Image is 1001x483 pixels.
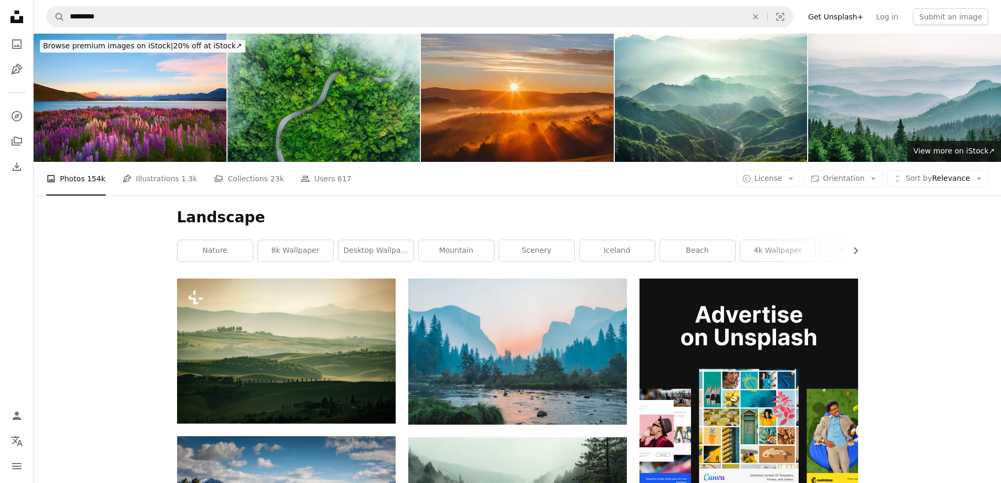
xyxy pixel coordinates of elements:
span: 1.3k [181,173,197,184]
a: View more on iStock↗ [907,141,1001,162]
span: Orientation [823,174,864,182]
a: Collections [6,131,27,152]
a: beach [660,240,735,261]
a: Log in [870,8,904,25]
button: Language [6,430,27,451]
span: Relevance [905,173,970,184]
a: 4k wallpaper [740,240,816,261]
button: Sort byRelevance [887,170,988,187]
a: 8k wallpaper [258,240,333,261]
img: body of water surrounded by trees [408,279,627,425]
img: Aerial view of road in the middle of the forest , Top view road curve construction up to mountain... [228,34,420,162]
button: Menu [6,456,27,477]
button: scroll list to the right [846,240,858,261]
button: Search Unsplash [47,7,65,27]
span: Sort by [905,174,932,182]
button: License [736,170,801,187]
a: Illustrations 1.3k [122,162,198,196]
a: Explore [6,106,27,127]
form: Find visuals sitewide [46,6,793,27]
a: Log in / Sign up [6,405,27,426]
span: Browse premium images on iStock | [43,42,173,50]
a: Download History [6,156,27,177]
a: desktop wallpaper [338,240,414,261]
a: body of water surrounded by trees [408,347,627,356]
img: Lupins Of Lake Tekapo [34,34,226,162]
a: mountains [821,240,896,261]
a: Users 617 [301,162,351,196]
button: Submit an image [913,8,988,25]
a: Collections 23k [214,162,284,196]
button: Clear [744,7,767,27]
img: a view of rolling hills with trees in the foreground [177,279,396,423]
a: nature [178,240,253,261]
a: Get Unsplash+ [802,8,870,25]
a: iceland [580,240,655,261]
img: Beautiful Sunrise View on Foggy Forest in Tuscany, Italy with Green Hills and Cypress Trees on a ... [421,34,614,162]
span: License [755,174,782,182]
a: scenery [499,240,574,261]
span: View more on iStock ↗ [913,147,995,155]
span: 617 [337,173,352,184]
div: 20% off at iStock ↗ [40,40,245,53]
a: Home — Unsplash [6,6,27,29]
button: Orientation [804,170,883,187]
img: Natural mountains landscapes [615,34,808,162]
button: Visual search [768,7,793,27]
img: Mountain covered with a coniferous fir tree forest. Scenic landscape from Carpathian Mountains. [808,34,1001,162]
span: 23k [270,173,284,184]
h1: Landscape [177,208,858,227]
a: Illustrations [6,59,27,80]
a: mountain [419,240,494,261]
a: Browse premium images on iStock|20% off at iStock↗ [34,34,252,59]
a: Photos [6,34,27,55]
a: a view of rolling hills with trees in the foreground [177,346,396,356]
